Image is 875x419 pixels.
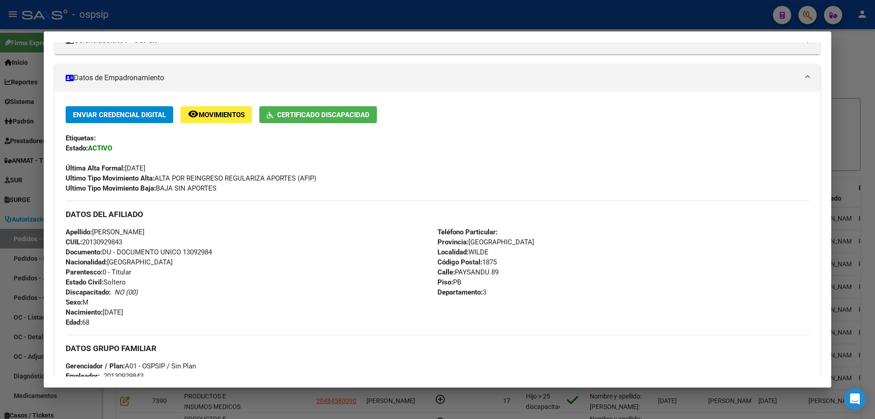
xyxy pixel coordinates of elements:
strong: ACTIVO [88,144,112,152]
strong: Teléfono Particular: [437,228,498,236]
span: WILDE [437,248,489,256]
strong: Documento: [66,248,102,256]
strong: Edad: [66,318,82,326]
button: Enviar Credencial Digital [66,106,173,123]
span: 1875 [437,258,497,266]
strong: Nacionalidad: [66,258,107,266]
strong: Localidad: [437,248,468,256]
strong: Piso: [437,278,453,286]
strong: Gerenciador / Plan: [66,362,125,370]
mat-panel-title: Datos de Empadronamiento [66,72,798,83]
span: [GEOGRAPHIC_DATA] [437,238,534,246]
span: 3 [437,288,486,296]
span: BAJA SIN APORTES [66,184,216,192]
span: Certificado Discapacidad [277,111,370,119]
strong: Discapacitado: [66,288,111,296]
strong: Ultimo Tipo Movimiento Alta: [66,174,154,182]
strong: Estado Civil: [66,278,103,286]
span: [DATE] [66,308,123,316]
span: [PERSON_NAME] [66,228,144,236]
strong: Empleador: [66,372,100,380]
span: [DATE] [66,164,145,172]
button: Certificado Discapacidad [259,106,377,123]
strong: Calle: [437,268,455,276]
h3: DATOS DEL AFILIADO [66,209,809,219]
button: Movimientos [180,106,252,123]
mat-icon: remove_red_eye [188,109,199,119]
strong: Código Postal: [437,258,482,266]
strong: Parentesco: [66,268,103,276]
div: 20130929843 [103,371,144,381]
span: 68 [66,318,89,326]
span: M [66,298,88,306]
mat-expansion-panel-header: Datos de Empadronamiento [55,64,820,92]
span: A01 - OSPSIP / Sin Plan [66,362,196,370]
strong: Última Alta Formal: [66,164,125,172]
strong: Estado: [66,144,88,152]
strong: Nacimiento: [66,308,103,316]
span: 20130929843 [66,238,122,246]
span: Enviar Credencial Digital [73,111,166,119]
strong: CUIL: [66,238,82,246]
strong: Sexo: [66,298,82,306]
span: Soltero [66,278,126,286]
strong: Provincia: [437,238,468,246]
strong: Ultimo Tipo Movimiento Baja: [66,184,156,192]
strong: Apellido: [66,228,92,236]
i: NO (00) [114,288,138,296]
span: PAYSANDU 89 [437,268,499,276]
span: DU - DOCUMENTO UNICO 13092984 [66,248,212,256]
span: [GEOGRAPHIC_DATA] [66,258,173,266]
strong: Etiquetas: [66,134,96,142]
span: PB [437,278,461,286]
strong: Departamento: [437,288,483,296]
span: 0 - Titular [66,268,131,276]
span: ALTA POR REINGRESO REGULARIZA APORTES (AFIP) [66,174,316,182]
h3: DATOS GRUPO FAMILIAR [66,343,809,353]
span: Movimientos [199,111,245,119]
div: Open Intercom Messenger [844,388,866,410]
